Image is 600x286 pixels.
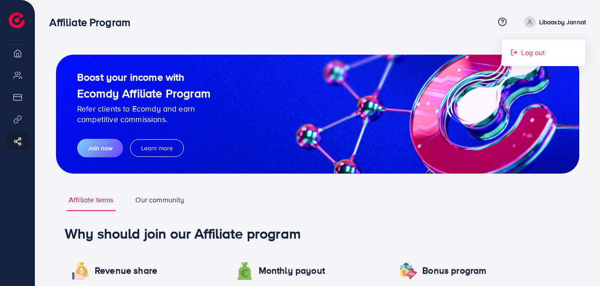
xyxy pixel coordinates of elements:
p: Libaasby Jannat [539,17,586,27]
h4: Monthly payout [259,265,325,276]
img: icon revenue share [72,262,89,280]
h4: Bonus program [422,265,486,276]
img: icon revenue share [399,262,417,280]
h1: Why should join our Affiliate program [65,225,570,241]
h2: Boost your income with [77,71,210,83]
img: guide [56,55,579,174]
a: Affiliate terms [67,195,116,211]
ul: Libaasby Jannat [501,39,586,67]
button: Learn more [130,139,184,157]
span: Join now [88,144,112,152]
h1: Ecomdy Affiliate Program [77,86,210,100]
a: Our community [133,195,186,211]
iframe: Chat [563,246,593,279]
button: Join now [77,139,123,157]
h4: Revenue share [95,265,157,276]
h3: Affiliate Program [49,16,138,29]
a: Libaasby Jannat [521,16,586,28]
img: logo [9,12,25,28]
img: icon revenue share [236,262,253,280]
span: Log out [521,47,545,58]
p: Refer clients to Ecomdy and earn [77,104,210,114]
p: competitive commissions. [77,114,210,125]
